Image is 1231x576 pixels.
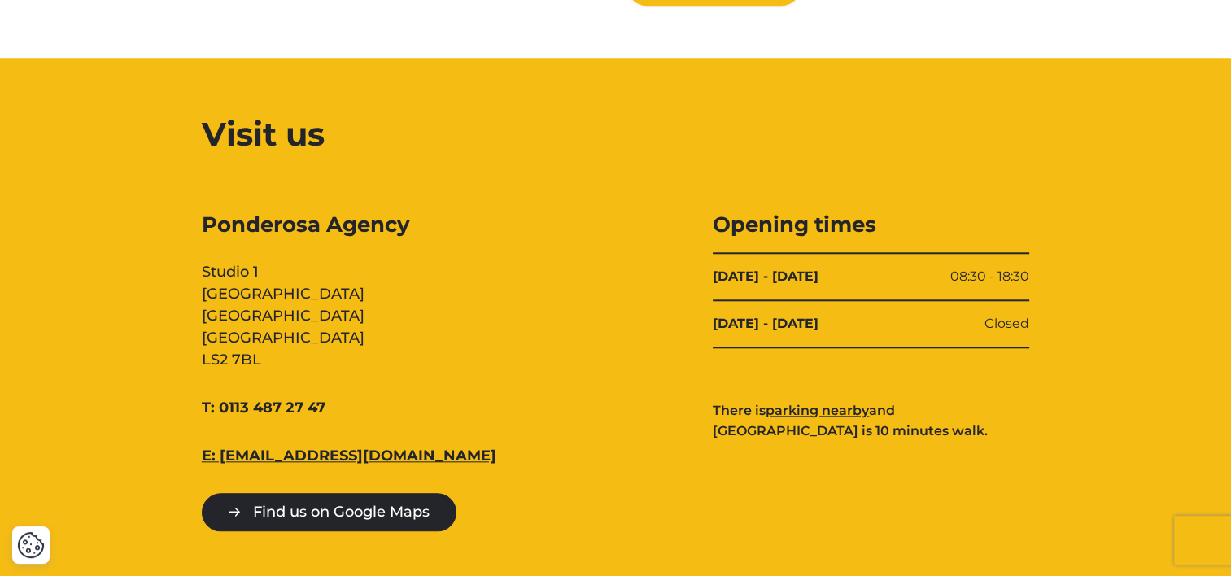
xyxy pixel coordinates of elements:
img: Revisit consent button [17,531,45,559]
span: 08:30 - 18:30 [950,267,1029,286]
h2: Visit us [202,110,1030,159]
h3: Opening times [713,211,1029,239]
button: Cookie Settings [17,531,45,559]
b: [DATE] - [DATE] [713,314,818,334]
b: [DATE] - [DATE] [713,267,818,286]
p: There is and [GEOGRAPHIC_DATA] is 10 minutes walk. [713,400,1029,442]
div: Studio 1 [GEOGRAPHIC_DATA] [GEOGRAPHIC_DATA] [GEOGRAPHIC_DATA] LS2 7BL [202,211,518,371]
a: parking nearby [766,403,869,418]
span: Ponderosa Agency [202,211,518,239]
span: Closed [984,314,1029,334]
a: Find us on Google Maps [202,493,456,531]
a: E: [EMAIL_ADDRESS][DOMAIN_NAME] [202,445,496,467]
a: T: 0113 487 27 47 [202,397,325,419]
